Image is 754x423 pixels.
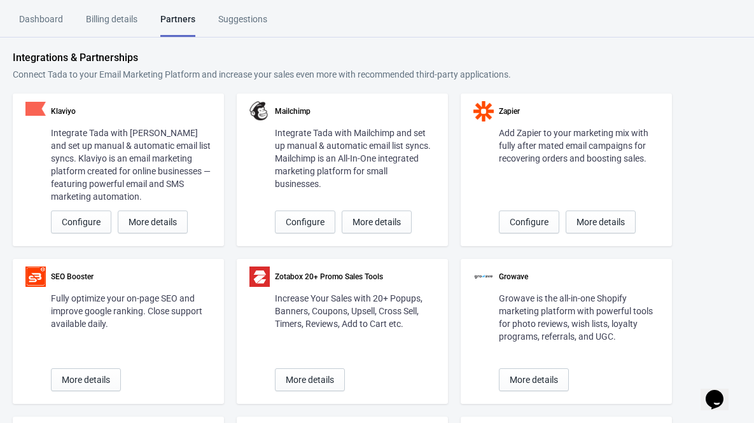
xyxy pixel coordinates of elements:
[249,267,270,287] img: partner-zotabox-logo.png
[473,101,494,121] img: zapier.svg
[353,217,401,227] span: More details
[342,211,412,233] button: More details
[286,217,325,227] span: Configure
[51,106,211,116] div: Klaviyo
[160,13,195,37] div: Partners
[275,106,435,116] div: Mailchimp
[129,217,177,227] span: More details
[62,375,110,385] span: More details
[51,368,121,391] button: More details
[499,127,659,165] div: Add Zapier to your marketing mix with fully after mated email campaigns for recovering orders and...
[499,106,659,116] div: Zapier
[25,267,46,287] img: partner-seobooster-logo.png
[275,292,435,330] div: Increase Your Sales with 20+ Popups, Banners, Coupons, Upsell, Cross Sell, Timers, Reviews, Add t...
[275,127,435,190] div: Integrate Tada with Mailchimp and set up manual & automatic email list syncs. Mailchimp is an All...
[86,13,137,35] div: Billing details
[51,292,211,330] div: Fully optimize your on-page SEO and improve google ranking. Close support available daily.
[13,68,741,81] div: Connect Tada to your Email Marketing Platform and increase your sales even more with recommended ...
[51,211,111,233] button: Configure
[499,211,559,233] button: Configure
[473,267,494,287] img: partner-growave-logo.png
[499,292,659,343] div: Growave is the all-in-one Shopify marketing platform with powerful tools for photo reviews, wish ...
[51,272,211,282] div: SEO Booster
[510,217,548,227] span: Configure
[118,211,188,233] button: More details
[19,13,63,35] div: Dashboard
[218,13,267,35] div: Suggestions
[286,375,334,385] span: More details
[566,211,636,233] button: More details
[499,272,659,282] div: Growave
[249,101,270,121] img: mailchimp.png
[275,272,435,282] div: Zotabox 20+ Promo Sales Tools
[275,211,335,233] button: Configure
[576,217,625,227] span: More details
[25,102,46,116] img: klaviyo.png
[13,50,741,66] div: Integrations & Partnerships
[275,368,345,391] button: More details
[510,375,558,385] span: More details
[701,372,741,410] iframe: chat widget
[51,127,211,203] div: Integrate Tada with [PERSON_NAME] and set up manual & automatic email list syncs. Klaviyo is an e...
[499,368,569,391] button: More details
[62,217,101,227] span: Configure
